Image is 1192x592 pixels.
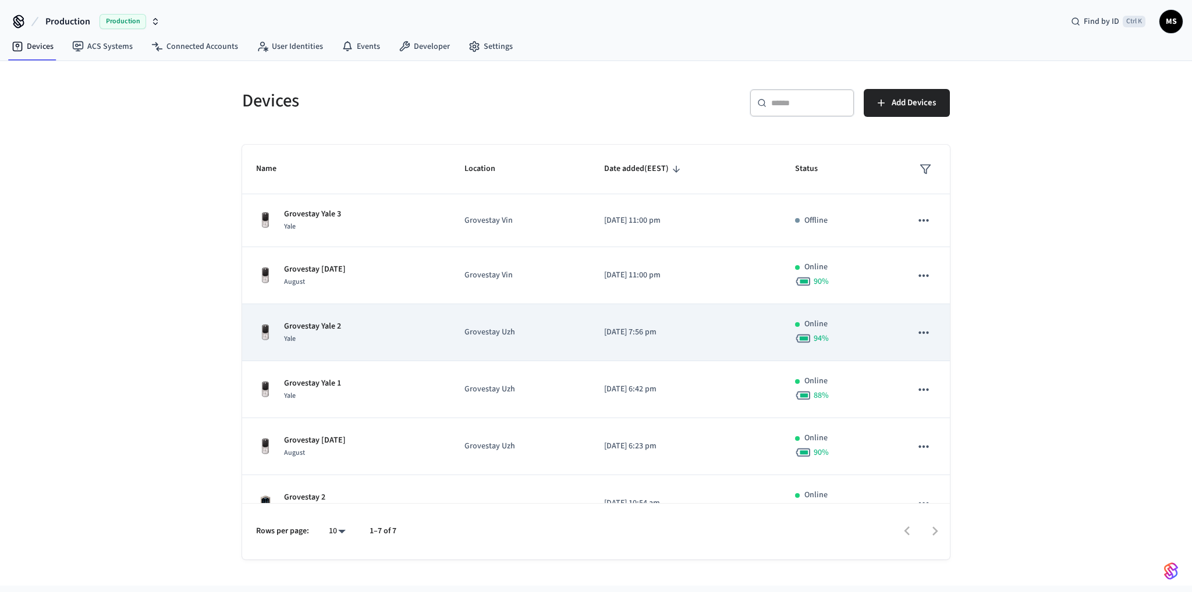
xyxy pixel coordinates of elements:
a: Developer [389,36,459,57]
img: Schlage Sense Smart Deadbolt with Camelot Trim, Front [256,494,275,513]
p: Grovestay Vin [464,269,576,281]
p: Grovestay Uzh [464,326,576,338]
img: Yale Assure Touchscreen Wifi Smart Lock, Satin Nickel, Front [256,323,275,342]
p: [DATE] 11:00 pm [604,269,767,281]
p: Grovestay 2 [284,491,325,504]
p: Online [804,261,828,273]
img: Yale Assure Touchscreen Wifi Smart Lock, Satin Nickel, Front [256,437,275,456]
a: User Identities [247,36,332,57]
span: Add Devices [892,95,936,110]
span: Status [795,160,833,178]
div: Find by IDCtrl K [1062,11,1155,32]
span: Ctrl K [1123,16,1145,27]
button: MS [1159,10,1183,33]
p: [DATE] 7:56 pm [604,326,767,338]
p: Grovestay [DATE] [284,263,346,276]
button: Add Devices [864,89,950,117]
span: Location [464,160,510,178]
span: 94 % [814,333,829,344]
img: Yale Assure Touchscreen Wifi Smart Lock, Satin Nickel, Front [256,380,275,399]
p: [DATE] 11:00 pm [604,215,767,227]
a: Connected Accounts [142,36,247,57]
p: Rows per page: [256,525,309,537]
p: [DATE] 10:54 am [604,497,767,509]
span: 90 % [814,276,829,287]
p: Grovestay Uzh [464,440,576,452]
img: Yale Assure Touchscreen Wifi Smart Lock, Satin Nickel, Front [256,211,275,230]
span: Yale [284,334,296,344]
p: Online [804,489,828,501]
p: Grovestay Vin [464,215,576,227]
span: MS [1161,11,1182,32]
p: Grovestay [DATE] [284,434,346,447]
p: Online [804,375,828,387]
a: Settings [459,36,522,57]
p: [DATE] 6:42 pm [604,383,767,395]
span: August [284,448,305,458]
div: 10 [323,523,351,540]
span: Production [45,15,90,28]
h5: Devices [242,89,589,113]
a: Events [332,36,389,57]
table: sticky table [242,145,950,589]
p: Grovestay Yale 3 [284,208,341,220]
p: 1–7 of 7 [370,525,396,537]
span: Yale [284,391,296,401]
p: Grovestay Uzh [464,383,576,395]
span: Name [256,160,292,178]
p: [DATE] 6:23 pm [604,440,767,452]
p: - [464,497,576,509]
span: Find by ID [1084,16,1119,27]
span: Date added(EEST) [604,160,684,178]
span: August [284,277,305,287]
span: Production [100,14,146,29]
span: Yale [284,222,296,231]
p: Grovestay Yale 2 [284,320,341,333]
img: SeamLogoGradient.69752ec5.svg [1164,562,1178,580]
p: Online [804,318,828,330]
a: Devices [2,36,63,57]
p: Grovestay Yale 1 [284,377,341,390]
span: 88 % [814,390,829,401]
a: ACS Systems [63,36,142,57]
p: Online [804,432,828,444]
p: Offline [804,215,828,227]
span: 90 % [814,447,829,458]
img: Yale Assure Touchscreen Wifi Smart Lock, Satin Nickel, Front [256,266,275,285]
